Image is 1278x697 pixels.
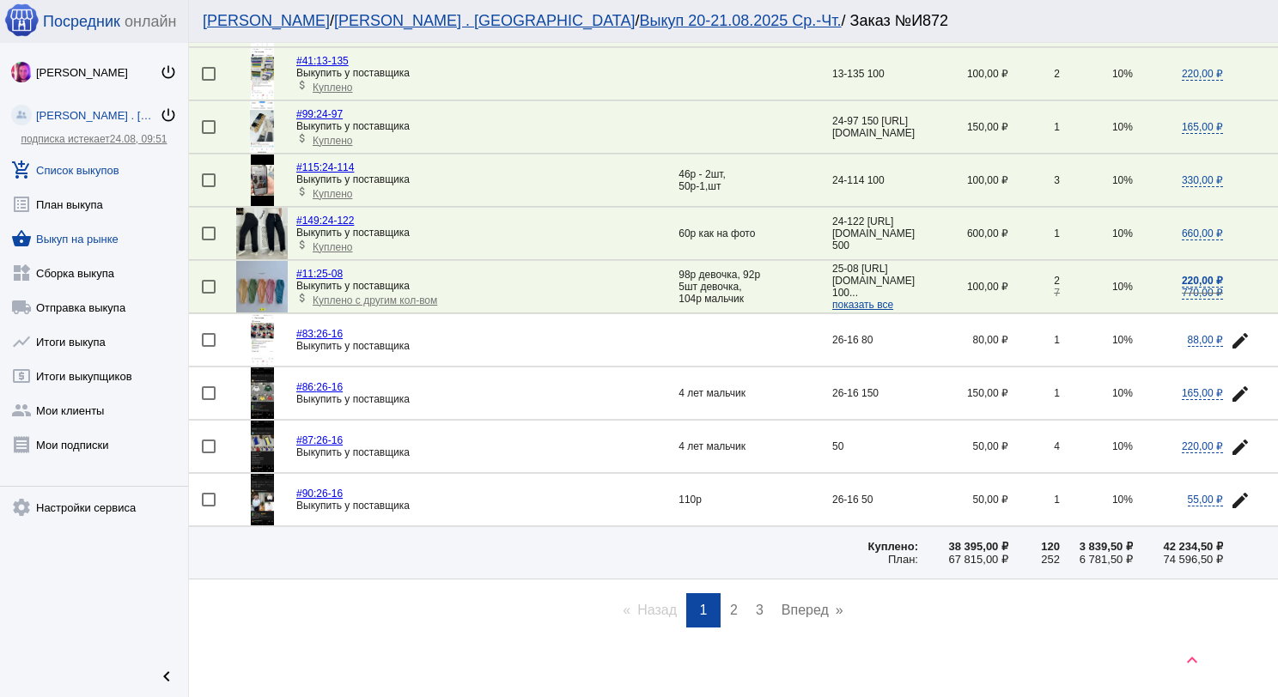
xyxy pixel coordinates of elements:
[11,497,32,518] mat-icon: settings
[679,387,764,399] div: 4 лет мальчик
[296,393,679,405] div: Выкупить у поставщика
[296,161,354,173] a: #115:24-114
[1133,540,1223,553] div: 42 234,50 ₽
[11,297,32,318] mat-icon: local_shipping
[1133,553,1223,566] div: 74 596,50 ₽
[313,294,437,306] span: Куплено с другим кол-вом
[1230,384,1251,404] mat-icon: edit
[203,12,1247,30] div: / / / Заказ №И872
[832,115,918,139] app-description-cutted: 24-97 150 [URL][DOMAIN_NAME]
[730,603,738,617] span: 2
[11,228,32,249] mat-icon: shopping_basket
[1008,227,1060,239] div: 1
[251,314,274,366] img: UIRAmwfqsAG6qPy-RiwDzJdwC5zYev0dC_udbsQQJs4vmZfEVjnpI-tTQJF-AffBkSMVpNIIEciYQZUkIIcZ6Wg-.jpg
[832,215,918,252] app-description-cutted: 24-122 [URL][DOMAIN_NAME] 500
[1182,650,1202,670] mat-icon: keyboard_arrow_up
[679,494,764,506] div: 110р
[918,281,1008,293] div: 100,00 ₽
[296,239,308,251] mat-icon: attach_money
[1008,287,1060,299] div: 7
[679,227,764,239] div: 60р как на фото
[918,440,1008,452] div: 50,00 ₽
[11,62,32,82] img: 73xLq58P2BOqs-qIllg3xXCtabieAB0OMVER0XTxHpc0AjG-Rb2SSuXsq4It7hEfqgBcQNho.jpg
[251,367,274,419] img: yj-TQt-YhqUOcLOlpwdpgAdG1YK0PJQxCjenO7k17VMfOjfM-xhV8eWMNHI3FZS07U6noCx3u4hUHtXaUT8dk2zE.jpg
[918,494,1008,506] div: 50,00 ₽
[251,474,274,525] img: EO1p4XLXYjIAgoVkh0pjQqlY1DsdTzB6A0rg-hJe00OqeC-7FFMy9ODkN0GpDlvHvtYUYHVKvWvBiIOZpUk7J38e.jpg
[296,280,679,292] div: Выкупить у поставщика
[11,400,32,421] mat-icon: group
[918,227,1008,239] div: 600,00 ₽
[296,120,679,132] div: Выкупить у поставщика
[1112,281,1133,293] span: 10%
[236,208,288,259] img: xgXQoluQhJiS1qXDWSynjJyrsuQ8fCrlNScqTYld6SDVijlQC8EV8c968oY4EHIrGBxtgxWs3C59kM4Wyo279mnC.jpg
[296,79,308,91] mat-icon: attach_money
[11,366,32,386] mat-icon: local_atm
[21,133,167,145] a: подписка истекает24.08, 09:51
[296,292,308,304] mat-icon: attach_money
[832,263,918,311] app-description-cutted: 25-08 [URL][DOMAIN_NAME] 100...
[679,440,764,452] div: 4 лет мальчик
[296,268,316,280] span: #11:
[296,173,679,185] div: Выкупить у поставщика
[1230,437,1251,458] mat-icon: edit
[11,434,32,455] mat-icon: receipt
[296,215,354,227] a: #149:24-122
[125,13,176,31] span: онлайн
[156,666,177,687] mat-icon: chevron_left
[296,227,679,239] div: Выкупить у поставщика
[296,500,679,512] div: Выкупить у поставщика
[918,121,1008,133] div: 150,00 ₽
[250,101,274,153] img: U7B7hKwWi1RGZX9rIadQi4KYYR2TR64-CyrktPL7O-68JFW1sd4ZN-VabKdzdEfx2eyePv_tS6w2tYhH_xTJhrLI.jpg
[1008,440,1060,452] div: 4
[679,269,764,305] div: 98р девочка, 92р 5шт девочка, 104р мальчик
[296,381,343,393] a: #86:26-16
[832,387,918,399] app-description-cutted: 26-16 150
[251,421,274,472] img: OZKKA34f-j6vuI27JTruNfcS8z2-YtBj72Qs-ukg17bZqHada82dFUjwonbR4u2_4IaUFW0Nwg-OSLDfJmsY5pFl.jpg
[832,540,918,553] div: Куплено:
[832,553,918,566] div: План:
[832,68,918,80] app-description-cutted: 13-135 100
[296,434,343,446] a: #87:26-16
[679,168,764,192] div: 46р - 2шт, 50р-1,шт
[1112,440,1133,452] span: 10%
[1188,494,1223,506] span: 55,00 ₽
[296,328,316,340] span: #83:
[832,334,918,346] app-description-cutted: 26-16 80
[918,68,1008,80] div: 100,00 ₽
[110,133,167,145] span: 24.08, 09:51
[1008,494,1060,506] div: 1
[296,67,679,79] div: Выкупить у поставщика
[918,540,1008,553] div: 38 395,00 ₽
[1008,334,1060,346] div: 1
[1230,490,1251,511] mat-icon: edit
[756,603,764,617] span: 3
[313,241,352,253] span: Куплено
[296,381,316,393] span: #86:
[1112,334,1133,346] span: 10%
[1008,174,1060,186] div: 3
[296,55,316,67] span: #41:
[236,261,288,312] img: hvaC-KFmfu9BBQhZ1JNS9gajEHtAeVL-X471nGl8QpVD7rBSio79BhujMGwCzweNtLy1AjOMSux6EdQ_BFeBJ-0h.jpg
[296,185,308,197] mat-icon: attach_money
[296,434,316,446] span: #87:
[313,188,352,200] span: Куплено
[1112,174,1133,186] span: 10%
[1008,275,1060,287] div: 2
[1060,553,1133,566] div: 6 781,50 ₽
[1008,68,1060,80] div: 2
[11,331,32,352] mat-icon: show_chart
[296,488,343,500] a: #90:26-16
[832,440,918,452] app-description-cutted: 50
[918,334,1008,346] div: 80,00 ₽
[1182,121,1223,134] span: 165,00 ₽
[296,215,322,227] span: #149:
[160,106,177,124] mat-icon: power_settings_new
[700,603,708,617] span: 1
[296,55,349,67] a: #41:13-135
[1008,387,1060,399] div: 1
[1182,287,1223,300] span: 770,00 ₽
[313,135,352,147] span: Куплено
[918,174,1008,186] div: 100,00 ₽
[296,132,308,144] mat-icon: attach_money
[637,603,677,617] span: Назад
